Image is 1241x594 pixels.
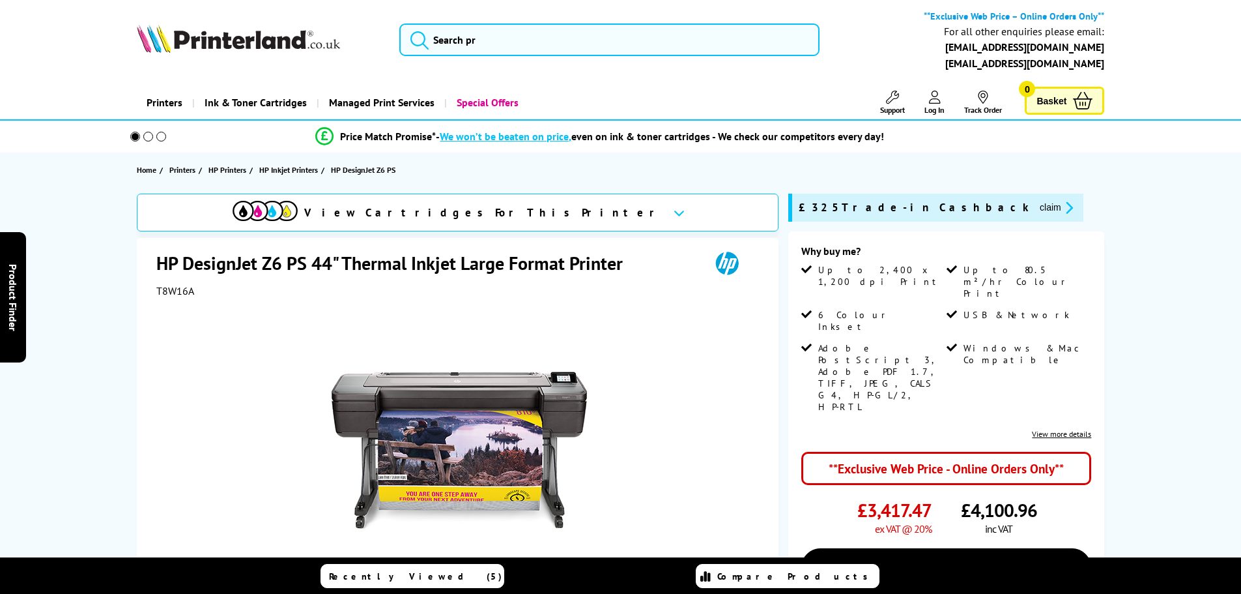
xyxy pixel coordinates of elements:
span: HP Printers [208,163,246,177]
span: HP DesignJet Z6 PS [331,165,395,175]
a: Track Order [964,91,1002,115]
img: HP DesignJet Z6 PS [332,323,587,579]
span: Basket [1036,92,1066,110]
img: Printerland Logo [137,24,340,53]
span: Product Finder [7,263,20,331]
img: HP [697,251,757,275]
h1: HP DesignJet Z6 PS 44" Thermal Inkjet Large Format Printer [156,251,636,275]
span: Printers [169,163,195,177]
a: [EMAIL_ADDRESS][DOMAIN_NAME] [945,40,1104,53]
span: Up to 2,400 x 1,200 dpi Print [818,264,943,288]
a: HP Inkjet Printers [259,163,321,177]
a: Log In [924,91,945,115]
li: modal_Promise [106,125,1094,148]
span: Price Match Promise* [340,130,436,143]
a: Managed Print Services [317,86,444,119]
div: Why buy me? [801,245,1091,264]
span: HP Inkjet Printers [259,163,318,177]
a: Special Offers [444,86,528,119]
span: Log In [924,105,945,115]
span: Recently Viewed (5) [329,571,502,582]
a: Home [137,163,160,177]
span: 0 [1019,81,1035,97]
a: Printers [137,86,192,119]
a: Support [880,91,905,115]
span: £4,100.96 [961,498,1037,522]
b: **Exclusive Web Price – Online Orders Only** [924,10,1104,22]
a: [EMAIL_ADDRESS][DOMAIN_NAME] [945,57,1104,70]
span: We won’t be beaten on price, [440,130,571,143]
span: Support [880,105,905,115]
span: T8W16A [156,284,194,297]
span: £3,417.47 [857,498,932,522]
span: inc VAT [985,522,1012,535]
span: Adobe PostScript 3, Adobe PDF 1.7, TIFF, JPEG, CALS G4, HP-GL/2, HP-RTL [818,342,943,413]
span: Windows & Mac Compatible [963,342,1089,366]
div: For all other enquiries please email: [944,25,1104,38]
div: **Exclusive Web Price - Online Orders Only** [801,452,1091,485]
span: Compare Products [717,571,875,582]
a: Printerland Logo [137,24,384,55]
a: Compare Products [696,564,879,588]
a: Printers [169,163,199,177]
span: ex VAT @ 20% [875,522,932,535]
a: Add to Basket [801,548,1091,586]
a: Recently Viewed (5) [321,564,504,588]
a: Ink & Toner Cartridges [192,86,317,119]
span: £325 Trade-in Cashback [799,200,1029,215]
div: - even on ink & toner cartridges - We check our competitors every day! [436,130,884,143]
input: Search pr [399,23,820,56]
span: Ink & Toner Cartridges [205,86,307,119]
span: USB & Network [963,309,1070,321]
span: Home [137,163,156,177]
button: promo-description [1036,200,1077,215]
img: cmyk-icon.svg [233,201,298,221]
span: 6 Colour Inkset [818,309,943,333]
a: HP Printers [208,163,250,177]
span: Up to 80.5 m²/hr Colour Print [963,264,1089,299]
a: View more details [1032,429,1091,439]
a: Basket 0 [1025,87,1104,115]
span: View Cartridges For This Printer [304,205,663,220]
